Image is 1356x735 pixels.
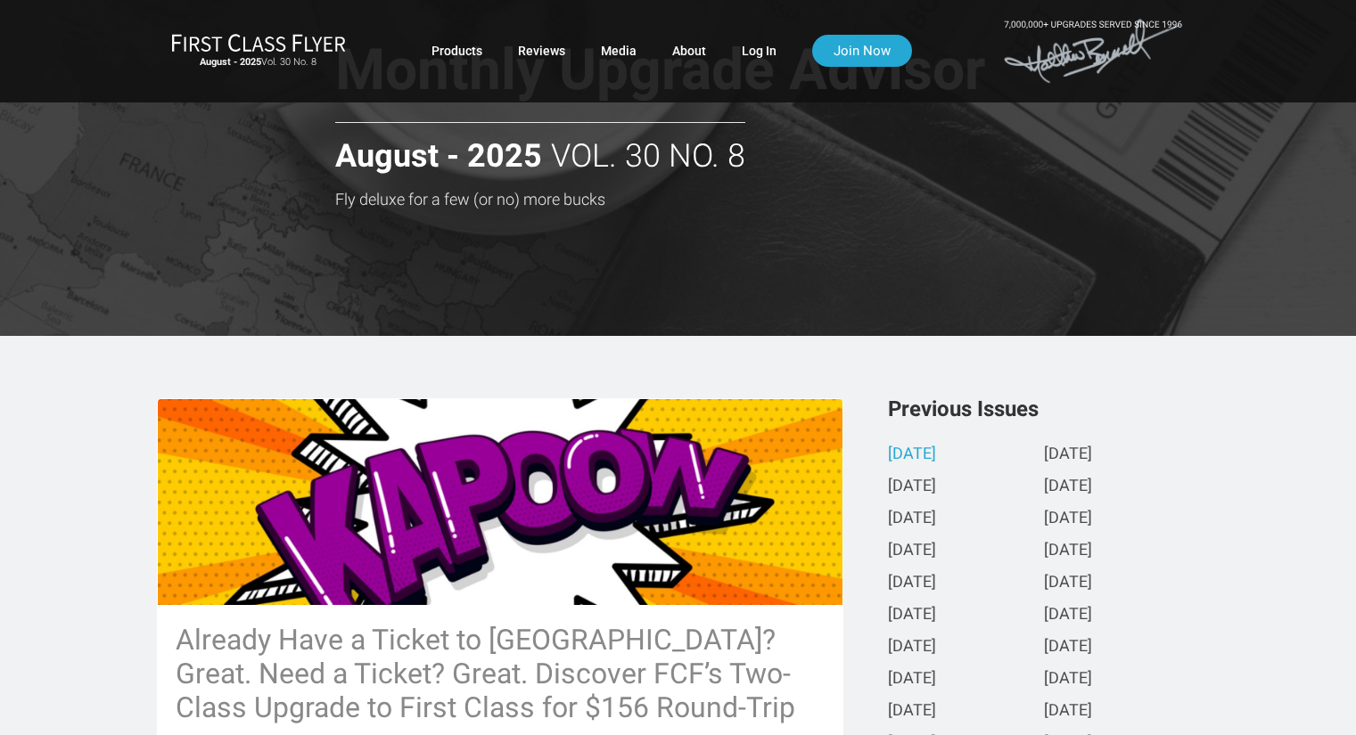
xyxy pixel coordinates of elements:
h3: Fly deluxe for a few (or no) more bucks [335,191,1111,208]
a: About [672,35,706,67]
a: [DATE] [888,478,936,496]
h2: Vol. 30 No. 8 [335,122,745,175]
a: [DATE] [1044,606,1092,625]
a: [DATE] [1044,542,1092,560]
a: [DATE] [1044,638,1092,657]
a: First Class FlyerAugust - 2025Vol. 30 No. 8 [171,33,346,69]
a: [DATE] [888,606,936,625]
img: First Class Flyer [171,33,346,52]
a: [DATE] [888,638,936,657]
a: Reviews [518,35,565,67]
a: [DATE] [1044,702,1092,721]
a: [DATE] [1044,670,1092,689]
a: [DATE] [888,510,936,528]
a: [DATE] [1044,510,1092,528]
a: [DATE] [888,574,936,592]
a: [DATE] [1044,445,1092,464]
strong: August - 2025 [200,56,261,68]
a: [DATE] [888,445,936,464]
a: [DATE] [1044,574,1092,592]
a: [DATE] [888,670,936,689]
a: [DATE] [1044,478,1092,496]
h3: Previous Issues [888,398,1200,420]
small: Vol. 30 No. 8 [171,56,346,69]
a: [DATE] [888,542,936,560]
a: Log In [742,35,777,67]
a: [DATE] [888,702,936,721]
a: Join Now [812,35,912,67]
a: Media [601,35,637,67]
h3: Already Have a Ticket to [GEOGRAPHIC_DATA]? Great. Need a Ticket? Great. Discover FCF’s Two-Class... [176,623,825,724]
strong: August - 2025 [335,139,542,175]
a: Products [431,35,482,67]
